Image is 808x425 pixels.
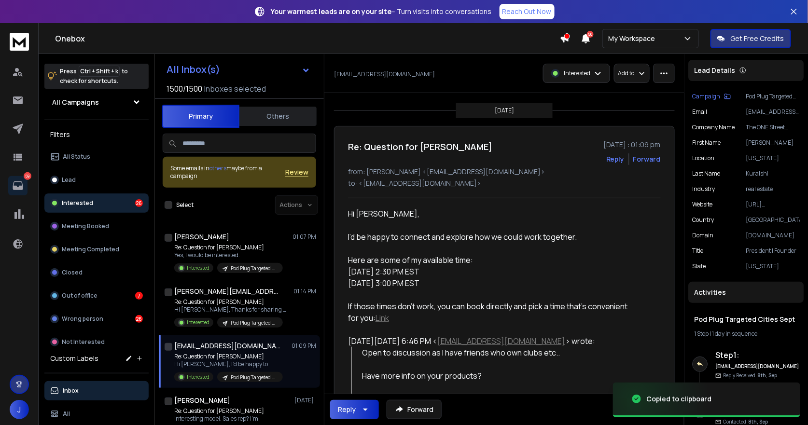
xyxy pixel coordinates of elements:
[44,193,149,213] button: Interested26
[348,208,630,219] div: Hi [PERSON_NAME],
[348,266,630,277] div: [DATE] 2:30 PM EST
[174,415,283,423] p: Interesting model. Sales rep? I’m
[63,387,79,395] p: Inbox
[746,123,800,131] p: The ONE Street Company
[44,404,149,424] button: All
[758,372,778,379] span: 8th, Sep
[292,342,316,350] p: 01:09 PM
[44,147,149,166] button: All Status
[334,70,435,78] p: [EMAIL_ADDRESS][DOMAIN_NAME]
[502,7,552,16] p: Reach Out Now
[52,97,99,107] h1: All Campaigns
[174,306,290,314] p: Hi [PERSON_NAME], Thanks for sharing more
[44,217,149,236] button: Meeting Booked
[693,139,721,147] p: First Name
[695,315,798,324] h1: Pod Plug Targeted Cities Sept
[50,354,98,363] h3: Custom Labels
[746,262,800,270] p: [US_STATE]
[376,313,389,323] a: Link
[294,397,316,404] p: [DATE]
[689,282,804,303] div: Activities
[693,185,715,193] p: industry
[174,298,290,306] p: Re: Question for [PERSON_NAME]
[746,216,800,224] p: [GEOGRAPHIC_DATA]
[710,29,791,48] button: Get Free Credits
[10,400,29,419] button: J
[174,360,283,368] p: Hi [PERSON_NAME], I’d be happy to
[693,93,721,100] p: Campaign
[724,372,778,379] p: Reply Received
[693,123,735,131] p: Company Name
[362,347,630,358] div: Open to discussion as I have friends who own clubs etc..
[44,263,149,282] button: Closed
[564,69,590,77] p: Interested
[135,292,143,300] div: 7
[174,232,229,242] h1: [PERSON_NAME]
[44,286,149,305] button: Out of office7
[44,309,149,329] button: Wrong person26
[62,269,83,276] p: Closed
[348,277,630,289] div: [DATE] 3:00 PM EST
[348,178,661,188] p: to: <[EMAIL_ADDRESS][DOMAIN_NAME]>
[174,341,280,351] h1: [EMAIL_ADDRESS][DOMAIN_NAME]
[60,67,128,86] p: Press to check for shortcuts.
[387,400,442,419] button: Forward
[609,34,659,43] p: My Workspace
[231,319,277,327] p: Pod Plug Targeted Cities Sept
[746,93,800,100] p: Pod Plug Targeted Cities Sept
[712,329,758,338] span: 1 day in sequence
[159,60,318,79] button: All Inbox(s)
[63,410,70,418] p: All
[618,69,635,77] p: Add to
[587,31,594,38] span: 50
[348,335,630,347] div: [DATE][DATE] 6:46 PM < > wrote:
[176,201,194,209] label: Select
[746,139,800,147] p: [PERSON_NAME]
[437,336,565,346] a: [EMAIL_ADDRESS][DOMAIN_NAME]
[647,394,712,404] div: Copied to clipboard
[330,400,379,419] button: Reply
[285,167,308,177] span: Review
[746,201,800,208] p: [URL][DOMAIN_NAME]
[62,315,103,323] p: Wrong person
[62,199,93,207] p: Interested
[693,170,721,178] p: Last Name
[174,287,280,296] h1: [PERSON_NAME][EMAIL_ADDRESS][DOMAIN_NAME]
[174,353,283,360] p: Re: Question for [PERSON_NAME]
[187,264,209,272] p: Interested
[693,232,714,239] p: domain
[746,247,800,255] p: President | Founder
[24,172,31,180] p: 59
[495,107,514,114] p: [DATE]
[62,338,105,346] p: Not Interested
[44,128,149,141] h3: Filters
[695,66,736,75] p: Lead Details
[55,33,560,44] h1: Onebox
[293,233,316,241] p: 01:07 PM
[204,83,266,95] h3: Inboxes selected
[239,106,317,127] button: Others
[79,66,120,77] span: Ctrl + Shift + k
[62,222,109,230] p: Meeting Booked
[44,381,149,400] button: Inbox
[746,232,800,239] p: [DOMAIN_NAME]
[187,373,209,381] p: Interested
[746,170,800,178] p: Kuraishi
[174,407,283,415] p: Re: Question for [PERSON_NAME]
[187,319,209,326] p: Interested
[167,83,202,95] span: 1500 / 1500
[500,4,555,19] a: Reach Out Now
[170,165,285,180] div: Some emails in maybe from a campaign
[338,405,356,414] div: Reply
[174,251,283,259] p: Yes, I would be interested.
[44,93,149,112] button: All Campaigns
[693,154,715,162] p: location
[44,170,149,190] button: Lead
[8,176,28,195] a: 59
[209,164,226,172] span: others
[348,140,492,153] h1: Re: Question for [PERSON_NAME]
[693,247,704,255] p: title
[746,108,800,116] p: [EMAIL_ADDRESS][DOMAIN_NAME]
[231,374,277,381] p: Pod Plug Targeted Cities Sept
